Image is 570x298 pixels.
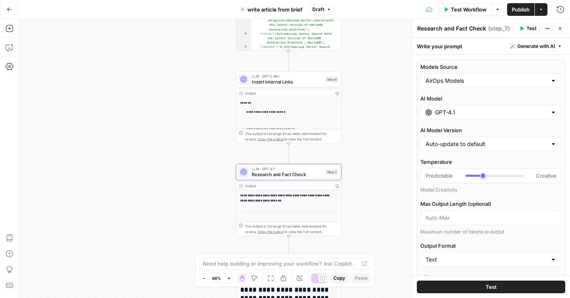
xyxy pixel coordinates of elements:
[420,242,562,250] label: Output Format
[245,131,338,142] div: This output is too large & has been abbreviated for review. to view the full content.
[420,186,562,194] div: Model Creativity
[212,275,221,281] span: 86%
[325,76,338,82] div: Step 6
[288,236,290,256] g: Edge from step_7 to step_8
[309,4,335,15] button: Draft
[507,41,565,51] button: Generate with AI
[333,275,345,282] span: Copy
[245,91,331,96] div: Output
[424,275,428,280] input: Enable StreamingView outputs as they are generated in real-time, rather than waiting for the enti...
[517,43,555,50] span: Generate with AI
[426,140,547,148] input: Auto-update to default
[420,200,562,208] label: Max Output Length (optional)
[288,143,290,163] g: Edge from step_6 to step_7
[420,228,562,235] div: Maximum number of tokens to output
[431,273,474,281] div: Enable Streaming
[526,25,536,32] span: Test
[252,166,323,172] span: LLM · GPT-4.1
[426,77,547,85] input: AirOps Models
[426,172,453,180] span: Predictable
[258,230,283,233] span: Copy the output
[252,171,323,178] span: Research and Fact Check
[536,172,557,180] span: Creative
[245,183,331,189] div: Output
[507,3,534,16] button: Publish
[252,74,323,79] span: LLM · GPT-5 Mini
[355,275,368,282] span: Paste
[420,158,562,166] label: Temperature
[236,3,307,16] button: write article from brief
[420,95,562,102] label: AI Model
[516,23,540,34] button: Test
[236,45,251,67] div: 5
[412,38,570,54] div: Write your prompt
[417,281,565,293] button: Test
[325,169,338,175] div: Step 7
[488,25,510,32] span: ( step_7 )
[252,78,323,85] span: Insert Internal Links
[435,108,547,116] input: Select a model
[439,3,491,16] button: Test Workflow
[420,63,562,71] label: Models Source
[247,6,302,13] span: write article from brief
[351,273,371,283] button: Paste
[426,256,547,264] input: Text
[236,14,251,32] div: 3
[451,6,486,13] span: Test Workflow
[417,25,486,32] textarea: Research and Fact Check
[312,6,324,13] span: Draft
[245,224,338,235] div: This output is too large & has been abbreviated for review. to view the full content.
[426,214,557,222] input: Auto-Max
[236,32,251,45] div: 4
[288,51,290,70] g: Edge from step_5 to step_6
[420,126,562,134] label: AI Model Version
[512,6,530,13] span: Publish
[486,283,497,291] span: Test
[258,137,283,141] span: Copy the output
[330,273,348,283] button: Copy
